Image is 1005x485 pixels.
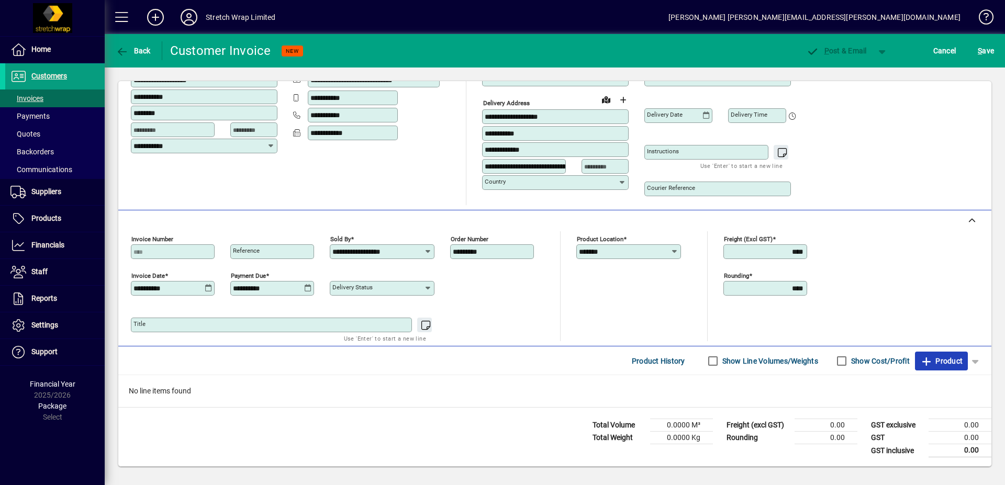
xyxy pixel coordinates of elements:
span: Financial Year [30,380,75,388]
span: Financials [31,241,64,249]
span: ave [978,42,994,59]
button: Add [139,8,172,27]
mat-label: Delivery status [332,284,373,291]
span: Payments [10,112,50,120]
mat-label: Rounding [724,272,749,279]
span: Staff [31,267,48,276]
span: Invoices [10,94,43,103]
a: Home [5,37,105,63]
button: Back [113,41,153,60]
td: GST [866,432,929,444]
span: Reports [31,294,57,302]
mat-label: Delivery time [731,111,767,118]
button: Save [975,41,997,60]
div: Customer Invoice [170,42,271,59]
a: Settings [5,312,105,339]
span: Support [31,347,58,356]
mat-label: Freight (excl GST) [724,235,773,243]
td: 0.0000 Kg [650,432,713,444]
span: Settings [31,321,58,329]
mat-label: Delivery date [647,111,683,118]
span: Package [38,402,66,410]
td: 0.0000 M³ [650,419,713,432]
mat-label: Payment due [231,272,266,279]
mat-label: Country [485,178,506,185]
button: Choose address [615,92,631,108]
td: 0.00 [795,419,857,432]
span: Suppliers [31,187,61,196]
a: Backorders [5,143,105,161]
span: Quotes [10,130,40,138]
td: 0.00 [929,432,991,444]
button: Profile [172,8,206,27]
td: Freight (excl GST) [721,419,795,432]
td: 0.00 [795,432,857,444]
a: Staff [5,259,105,285]
span: Products [31,214,61,222]
mat-label: Invoice date [131,272,165,279]
a: Support [5,339,105,365]
label: Show Line Volumes/Weights [720,356,818,366]
a: Financials [5,232,105,258]
div: Stretch Wrap Limited [206,9,276,26]
span: NEW [286,48,299,54]
span: Product History [632,353,685,369]
td: Rounding [721,432,795,444]
app-page-header-button: Back [105,41,162,60]
td: Total Weight [587,432,650,444]
span: Product [920,353,963,369]
button: Cancel [931,41,959,60]
td: GST inclusive [866,444,929,457]
span: Back [116,47,151,55]
td: 0.00 [929,444,991,457]
mat-label: Courier Reference [647,184,695,191]
a: Invoices [5,89,105,107]
td: 0.00 [929,419,991,432]
span: Backorders [10,148,54,156]
mat-label: Instructions [647,148,679,155]
a: Payments [5,107,105,125]
button: Post & Email [801,41,872,60]
mat-hint: Use 'Enter' to start a new line [700,160,783,172]
a: View on map [598,91,615,108]
div: No line items found [118,375,991,407]
span: S [978,47,982,55]
span: Communications [10,165,72,174]
a: Reports [5,286,105,312]
span: Home [31,45,51,53]
a: Communications [5,161,105,178]
mat-hint: Use 'Enter' to start a new line [344,332,426,344]
div: [PERSON_NAME] [PERSON_NAME][EMAIL_ADDRESS][PERSON_NAME][DOMAIN_NAME] [668,9,961,26]
button: Product [915,352,968,370]
span: ost & Email [806,47,867,55]
a: Suppliers [5,179,105,205]
label: Show Cost/Profit [849,356,910,366]
a: Quotes [5,125,105,143]
mat-label: Reference [233,247,260,254]
mat-label: Product location [577,235,623,243]
span: P [824,47,829,55]
td: GST exclusive [866,419,929,432]
mat-label: Sold by [330,235,351,243]
a: Products [5,206,105,232]
button: Product History [628,352,689,370]
mat-label: Invoice number [131,235,173,243]
mat-label: Title [133,320,146,328]
mat-label: Order number [451,235,488,243]
span: Cancel [933,42,956,59]
td: Total Volume [587,419,650,432]
a: Knowledge Base [971,2,992,36]
span: Customers [31,72,67,80]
